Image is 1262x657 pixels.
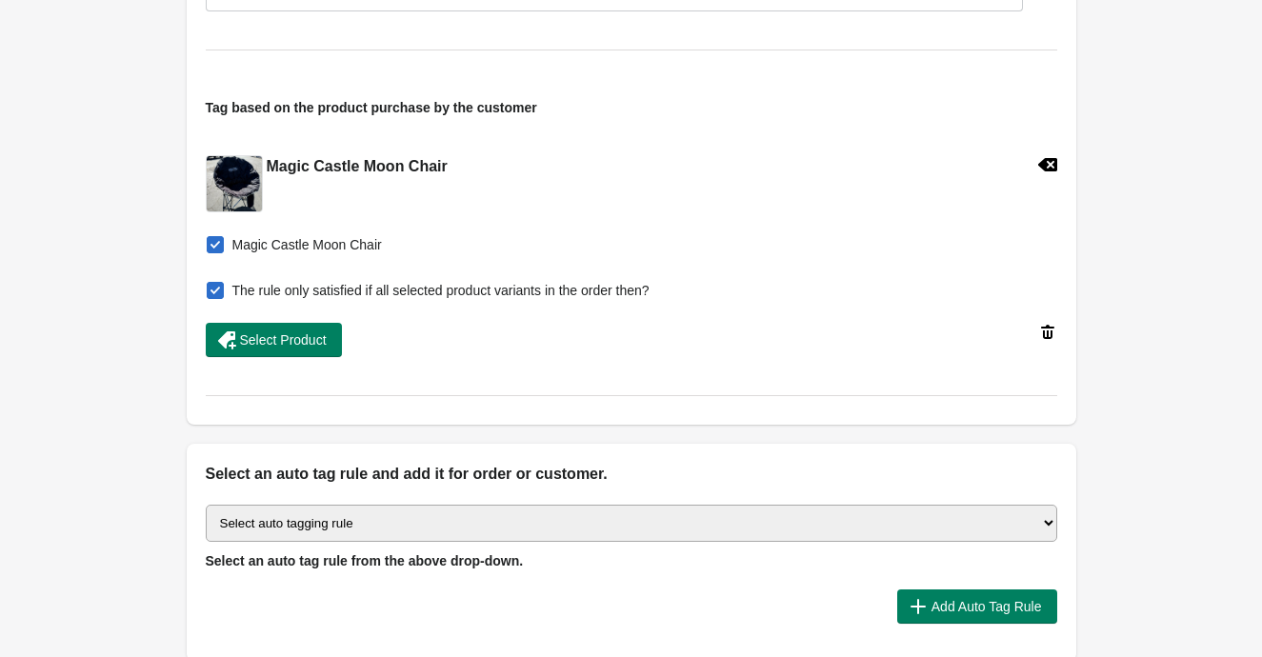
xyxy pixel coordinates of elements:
h2: Magic Castle Moon Chair [267,155,448,178]
span: Select Product [240,332,327,348]
h2: Select an auto tag rule and add it for order or customer. [206,463,1057,486]
img: MoonChair_0004_IMG_4827.jpg [207,156,262,211]
span: Magic Castle Moon Chair [232,235,382,254]
button: Add Auto Tag Rule [897,589,1057,624]
span: The rule only satisfied if all selected product variants in the order then? [232,281,650,300]
span: Add Auto Tag Rule [931,599,1042,614]
span: Tag based on the product purchase by the customer [206,100,537,115]
span: Select an auto tag rule from the above drop-down. [206,553,524,568]
button: Select Product [206,323,342,357]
